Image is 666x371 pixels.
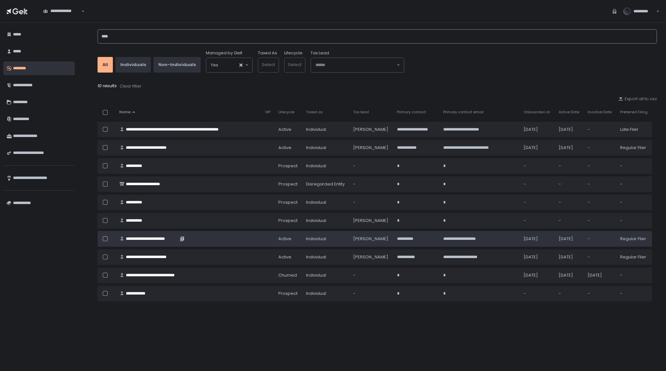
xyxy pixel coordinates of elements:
[588,110,612,115] span: Inactive Date
[620,110,647,115] span: Preferred Filing
[620,291,648,296] div: -
[620,127,648,132] div: Late Filer
[115,57,151,73] button: Individuals
[620,254,648,260] div: Regular Filer
[278,145,291,151] span: active
[306,110,323,115] span: Taxed as
[278,218,298,224] span: prospect
[524,163,551,169] div: -
[559,218,580,224] div: -
[258,50,277,56] label: Taxed As
[206,50,242,56] span: Managed by Gelt
[353,163,389,169] div: -
[353,291,389,296] div: -
[306,145,346,151] div: Individual
[119,83,142,89] button: Clear filter
[559,163,580,169] div: -
[306,254,346,260] div: Individual
[397,110,426,115] span: Primary contact
[218,62,239,68] input: Search for option
[588,291,612,296] div: -
[524,127,551,132] div: [DATE]
[559,127,580,132] div: [DATE]
[278,163,298,169] span: prospect
[311,58,404,72] div: Search for option
[353,145,389,151] div: [PERSON_NAME]
[265,110,270,115] span: VIP
[353,181,389,187] div: -
[559,236,580,242] div: [DATE]
[262,62,275,68] span: Select
[315,62,396,68] input: Search for option
[588,181,612,187] div: -
[353,236,389,242] div: [PERSON_NAME]
[284,50,302,56] label: Lifecycle
[120,62,146,68] div: Individuals
[588,254,612,260] div: -
[620,272,648,278] div: -
[278,127,291,132] span: active
[306,272,346,278] div: Individual
[278,254,291,260] span: active
[306,236,346,242] div: Individual
[620,218,648,224] div: -
[559,254,580,260] div: [DATE]
[620,163,648,169] div: -
[559,272,580,278] div: [DATE]
[153,57,201,73] button: Non-Individuals
[278,236,291,242] span: active
[559,199,580,205] div: -
[39,5,85,18] div: Search for option
[524,218,551,224] div: -
[239,63,243,67] button: Clear Selected
[524,199,551,205] div: -
[620,145,648,151] div: Regular Filer
[524,254,551,260] div: [DATE]
[620,236,648,242] div: Regular Filer
[620,199,648,205] div: -
[98,57,113,73] button: All
[119,110,130,115] span: Name
[278,272,297,278] span: churned
[353,254,389,260] div: [PERSON_NAME]
[353,218,389,224] div: [PERSON_NAME]
[353,110,369,115] span: Tax lead
[278,291,298,296] span: prospect
[559,291,580,296] div: -
[306,181,346,187] div: Disregarded Entity
[306,127,346,132] div: Individual
[353,199,389,205] div: -
[306,199,346,205] div: Individual
[588,163,612,169] div: -
[211,62,218,68] span: Yes
[524,181,551,187] div: -
[524,110,550,115] span: Onboarded on
[206,58,252,72] div: Search for option
[158,62,196,68] div: Non-Individuals
[588,272,612,278] div: [DATE]
[588,127,612,132] div: -
[559,110,579,115] span: Active Date
[524,236,551,242] div: [DATE]
[98,83,657,89] div: 10 results
[102,62,108,68] div: All
[288,62,301,68] span: Select
[278,181,298,187] span: prospect
[524,291,551,296] div: -
[559,145,580,151] div: [DATE]
[559,181,580,187] div: -
[120,83,141,89] div: Clear filter
[524,272,551,278] div: [DATE]
[353,127,389,132] div: [PERSON_NAME]
[620,181,648,187] div: -
[588,145,612,151] div: -
[306,163,346,169] div: Individual
[306,291,346,296] div: Individual
[588,218,612,224] div: -
[278,110,294,115] span: Lifecycle
[43,14,81,21] input: Search for option
[618,96,657,102] button: Export all to csv
[353,272,389,278] div: -
[443,110,484,115] span: Primary contact email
